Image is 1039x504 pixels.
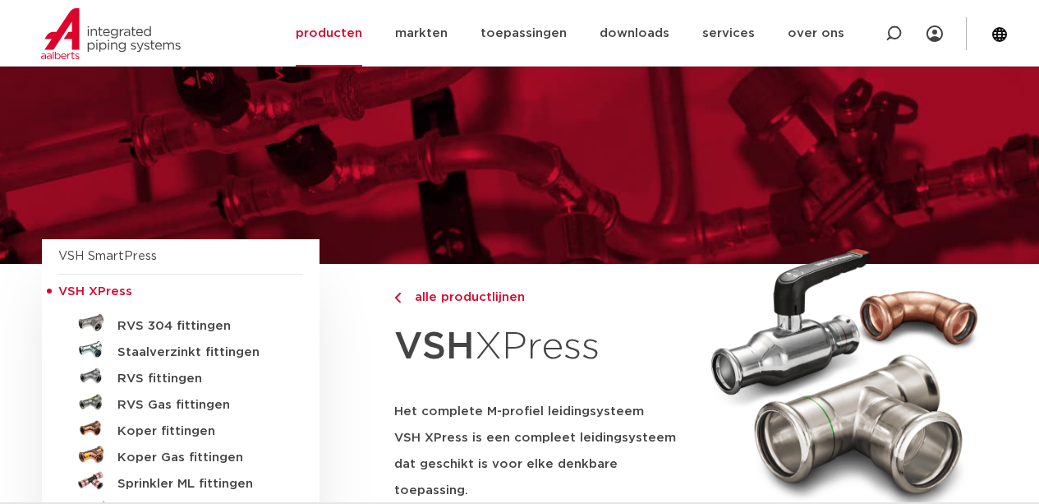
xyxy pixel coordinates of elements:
[58,285,132,298] span: VSH XPress
[394,316,692,379] h1: XPress
[394,293,401,303] img: chevron-right.svg
[58,336,303,363] a: Staalverzinkt fittingen
[58,442,303,468] a: Koper Gas fittingen
[117,477,280,492] h5: Sprinkler ML fittingen
[117,319,280,334] h5: RVS 304 fittingen
[394,328,475,366] strong: VSH
[117,345,280,360] h5: Staalverzinkt fittingen
[58,310,303,336] a: RVS 304 fittingen
[58,415,303,442] a: Koper fittingen
[117,372,280,386] h5: RVS fittingen
[405,291,525,303] span: alle productlijnen
[58,250,157,262] a: VSH SmartPress
[117,424,280,439] h5: Koper fittingen
[394,288,692,307] a: alle productlijnen
[394,399,692,504] h5: Het complete M-profiel leidingsysteem VSH XPress is een compleet leidingsysteem dat geschikt is v...
[58,468,303,494] a: Sprinkler ML fittingen
[117,398,280,413] h5: RVS Gas fittingen
[58,363,303,389] a: RVS fittingen
[58,389,303,415] a: RVS Gas fittingen
[117,451,280,465] h5: Koper Gas fittingen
